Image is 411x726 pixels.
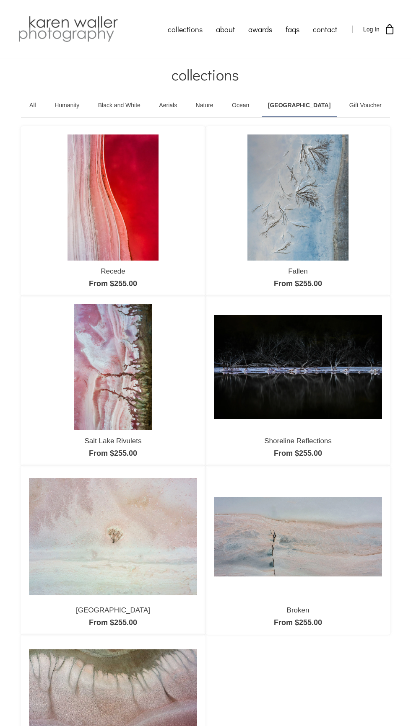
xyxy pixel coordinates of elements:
span: collections [172,65,239,85]
a: [GEOGRAPHIC_DATA] [76,606,150,614]
img: Recede [68,134,158,261]
a: Recede [101,267,125,275]
a: contact [306,19,344,40]
a: Ocean [226,94,255,117]
img: Fallen [247,134,349,261]
a: From $255.00 [274,449,322,457]
img: Shoreline Reflections [214,315,382,419]
img: Salt Lake Coral [29,478,197,595]
img: Karen Waller Photography [16,15,120,44]
a: From $255.00 [274,279,322,288]
a: Humanity [48,94,86,117]
a: faqs [279,19,306,40]
a: Salt Lake Rivulets [84,437,141,445]
a: Shoreline Reflections [264,437,332,445]
img: Broken [214,497,382,576]
a: Nature [190,94,220,117]
a: All [23,94,42,117]
a: [GEOGRAPHIC_DATA] [262,94,337,117]
a: Gift Voucher [343,94,388,117]
a: Black and White [92,94,147,117]
a: about [209,19,242,40]
a: From $255.00 [89,618,137,627]
a: From $255.00 [89,449,137,457]
a: collections [161,19,209,40]
a: Fallen [288,267,307,275]
a: awards [242,19,279,40]
span: Log In [363,26,380,33]
a: Aerials [153,94,183,117]
a: Broken [287,606,310,614]
a: From $255.00 [89,279,137,288]
a: From $255.00 [274,618,322,627]
img: Salt Lake Rivulets [74,304,152,430]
